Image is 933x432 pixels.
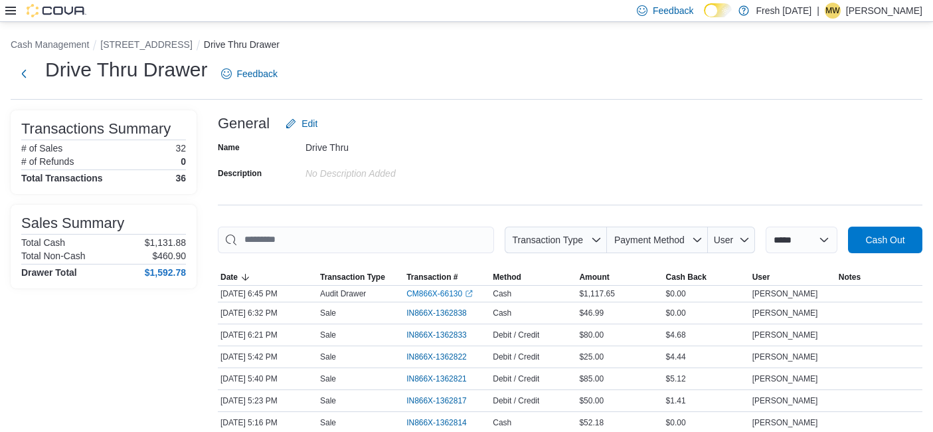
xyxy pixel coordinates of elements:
[663,371,750,387] div: $5.12
[406,330,467,340] span: IN866X-1362833
[218,227,494,253] input: This is a search bar. As you type, the results lower in the page will automatically filter.
[406,272,458,282] span: Transaction #
[406,393,480,409] button: IN866X-1362817
[750,269,836,285] button: User
[579,330,604,340] span: $80.00
[505,227,607,253] button: Transaction Type
[204,39,280,50] button: Drive Thru Drawer
[21,156,74,167] h6: # of Refunds
[653,4,693,17] span: Feedback
[21,143,62,154] h6: # of Sales
[404,269,490,285] button: Transaction #
[663,286,750,302] div: $0.00
[825,3,841,19] div: Maddie Williams
[493,272,521,282] span: Method
[579,308,604,318] span: $46.99
[614,235,685,245] span: Payment Method
[579,288,614,299] span: $1,117.65
[493,330,539,340] span: Debit / Credit
[752,330,818,340] span: [PERSON_NAME]
[218,415,317,431] div: [DATE] 5:16 PM
[320,417,336,428] p: Sale
[708,227,755,253] button: User
[756,3,811,19] p: Fresh [DATE]
[11,38,922,54] nav: An example of EuiBreadcrumbs
[752,308,818,318] span: [PERSON_NAME]
[579,395,604,406] span: $50.00
[493,352,539,362] span: Debit / Credit
[490,269,576,285] button: Method
[663,349,750,365] div: $4.44
[406,305,480,321] button: IN866X-1362838
[465,290,473,298] svg: External link
[752,272,770,282] span: User
[181,156,186,167] p: 0
[218,168,262,179] label: Description
[493,308,511,318] span: Cash
[320,288,366,299] p: Audit Drawer
[663,415,750,431] div: $0.00
[579,272,609,282] span: Amount
[11,39,89,50] button: Cash Management
[320,395,336,406] p: Sale
[493,417,511,428] span: Cash
[218,393,317,409] div: [DATE] 5:23 PM
[848,227,922,253] button: Cash Out
[752,352,818,362] span: [PERSON_NAME]
[218,286,317,302] div: [DATE] 6:45 PM
[305,163,483,179] div: No Description added
[406,349,480,365] button: IN866X-1362822
[493,374,539,384] span: Debit / Credit
[752,417,818,428] span: [PERSON_NAME]
[21,173,103,183] h4: Total Transactions
[406,395,467,406] span: IN866X-1362817
[704,17,705,18] span: Dark Mode
[817,3,819,19] p: |
[704,3,732,17] input: Dark Mode
[513,235,584,245] span: Transaction Type
[218,327,317,343] div: [DATE] 6:21 PM
[493,395,539,406] span: Debit / Credit
[714,235,734,245] span: User
[663,305,750,321] div: $0.00
[406,352,467,362] span: IN866X-1362822
[320,308,336,318] p: Sale
[100,39,192,50] button: [STREET_ADDRESS]
[579,417,604,428] span: $52.18
[218,142,240,153] label: Name
[175,143,186,154] p: 32
[865,233,904,247] span: Cash Out
[305,137,483,153] div: Drive Thru
[825,3,839,19] span: MW
[152,251,186,261] p: $460.90
[406,288,473,299] a: CM866X-66130External link
[218,116,270,132] h3: General
[493,288,511,299] span: Cash
[406,371,480,387] button: IN866X-1362821
[320,272,385,282] span: Transaction Type
[237,67,278,80] span: Feedback
[220,272,238,282] span: Date
[579,374,604,384] span: $85.00
[406,374,467,384] span: IN866X-1362821
[216,60,283,87] a: Feedback
[406,308,467,318] span: IN866X-1362838
[752,288,818,299] span: [PERSON_NAME]
[320,330,336,340] p: Sale
[175,173,186,183] h4: 36
[576,269,663,285] button: Amount
[317,269,404,285] button: Transaction Type
[218,305,317,321] div: [DATE] 6:32 PM
[27,4,86,17] img: Cova
[663,393,750,409] div: $1.41
[21,215,124,231] h3: Sales Summary
[846,3,922,19] p: [PERSON_NAME]
[579,352,604,362] span: $25.00
[21,121,171,137] h3: Transactions Summary
[21,251,86,261] h6: Total Non-Cash
[280,110,323,137] button: Edit
[752,374,818,384] span: [PERSON_NAME]
[663,327,750,343] div: $4.68
[320,352,336,362] p: Sale
[406,327,480,343] button: IN866X-1362833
